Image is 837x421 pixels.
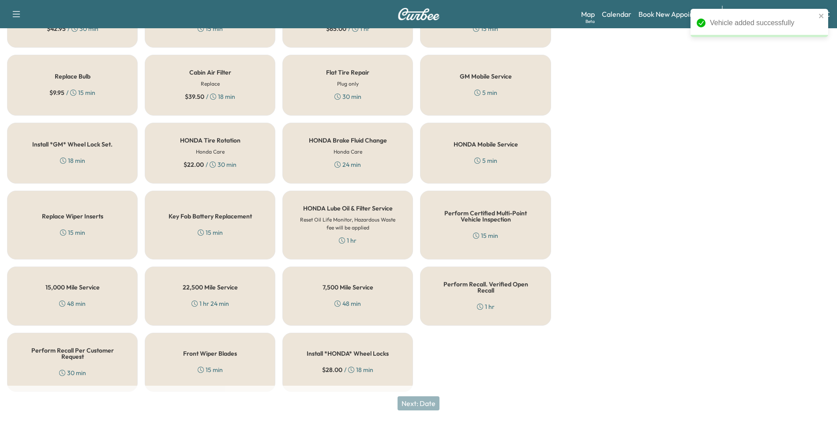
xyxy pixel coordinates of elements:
[435,210,536,222] h5: Perform Certified Multi-Point Vehicle Inspection
[460,73,512,79] h5: GM Mobile Service
[185,92,204,101] span: $ 39.50
[710,18,816,28] div: Vehicle added successfully
[59,368,86,377] div: 30 min
[49,88,95,97] div: / 15 min
[59,299,86,308] div: 48 min
[435,281,536,293] h5: Perform Recall. Verified Open Recall
[184,160,236,169] div: / 30 min
[581,9,595,19] a: MapBeta
[326,24,346,33] span: $ 65.00
[474,88,497,97] div: 5 min
[602,9,631,19] a: Calendar
[334,299,361,308] div: 48 min
[189,69,231,75] h5: Cabin Air Filter
[60,228,85,237] div: 15 min
[398,8,440,20] img: Curbee Logo
[196,148,225,156] h6: Honda Care
[297,216,398,232] h6: Reset Oil Life Monitor, Hazardous Waste fee will be applied
[638,9,713,19] a: Book New Appointment
[307,350,389,357] h5: Install *HONDA* Wheel Locks
[339,236,357,245] div: 1 hr
[191,299,229,308] div: 1 hr 24 min
[47,24,66,33] span: $ 42.95
[42,213,103,219] h5: Replace Wiper Inserts
[47,24,98,33] div: / 30 min
[818,12,825,19] button: close
[184,160,204,169] span: $ 22.00
[322,365,373,374] div: / 18 min
[586,18,595,25] div: Beta
[474,156,497,165] div: 5 min
[303,205,393,211] h5: HONDA Lube Oil & Filter Service
[183,350,237,357] h5: Front Wiper Blades
[322,365,342,374] span: $ 28.00
[198,365,223,374] div: 15 min
[169,213,252,219] h5: Key Fob Battery Replacement
[198,228,223,237] div: 15 min
[334,148,362,156] h6: Honda Care
[334,92,361,101] div: 30 min
[60,156,85,165] div: 18 min
[473,24,498,33] div: 15 min
[32,141,113,147] h5: Install *GM* Wheel Lock Set.
[326,69,369,75] h5: Flat Tire Repair
[201,80,220,88] h6: Replace
[49,88,64,97] span: $ 9.95
[55,73,90,79] h5: Replace Bulb
[185,92,235,101] div: / 18 min
[326,24,370,33] div: / 1 hr
[473,231,498,240] div: 15 min
[334,160,361,169] div: 24 min
[323,284,373,290] h5: 7,500 Mile Service
[22,347,123,360] h5: Perform Recall Per Customer Request
[309,137,387,143] h5: HONDA Brake Fluid Change
[180,137,240,143] h5: HONDA Tire Rotation
[45,284,100,290] h5: 15,000 Mile Service
[337,80,359,88] h6: Plug only
[477,302,495,311] div: 1 hr
[454,141,518,147] h5: HONDA Mobile Service
[198,24,223,33] div: 15 min
[183,284,238,290] h5: 22,500 Mile Service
